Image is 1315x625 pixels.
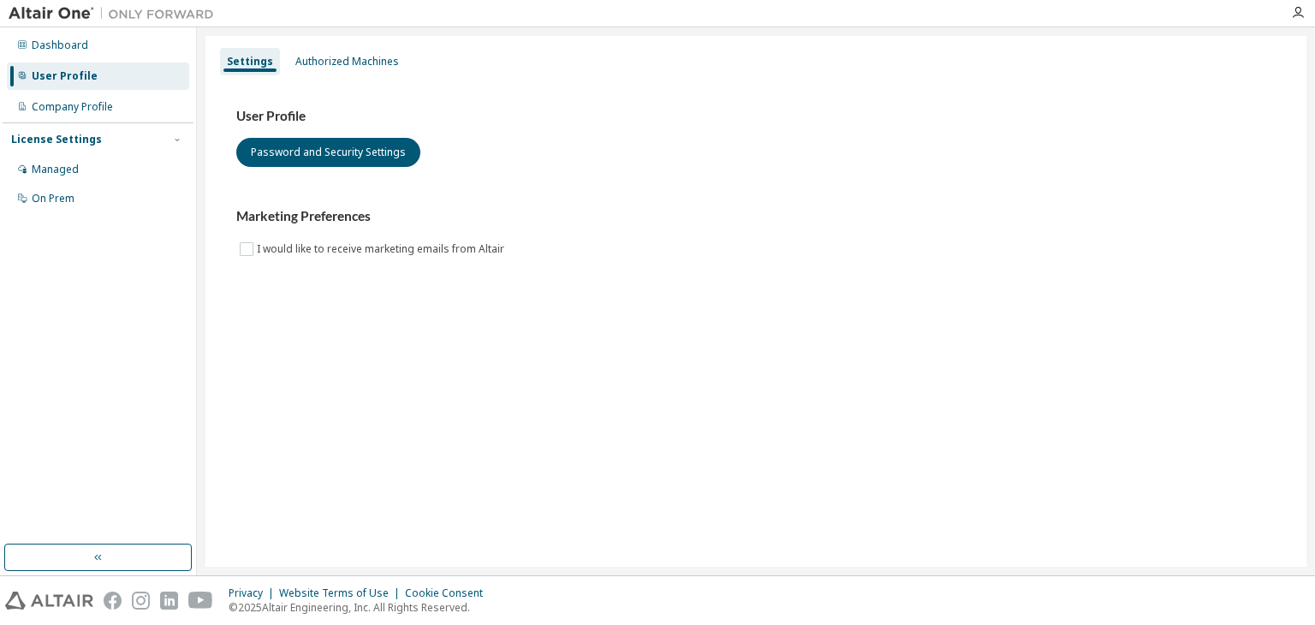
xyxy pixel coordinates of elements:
[32,192,74,205] div: On Prem
[188,592,213,610] img: youtube.svg
[236,208,1276,225] h3: Marketing Preferences
[229,600,493,615] p: © 2025 Altair Engineering, Inc. All Rights Reserved.
[32,69,98,83] div: User Profile
[132,592,150,610] img: instagram.svg
[32,163,79,176] div: Managed
[236,108,1276,125] h3: User Profile
[279,586,405,600] div: Website Terms of Use
[257,239,508,259] label: I would like to receive marketing emails from Altair
[9,5,223,22] img: Altair One
[32,39,88,52] div: Dashboard
[229,586,279,600] div: Privacy
[405,586,493,600] div: Cookie Consent
[160,592,178,610] img: linkedin.svg
[295,55,399,68] div: Authorized Machines
[104,592,122,610] img: facebook.svg
[227,55,273,68] div: Settings
[5,592,93,610] img: altair_logo.svg
[32,100,113,114] div: Company Profile
[236,138,420,167] button: Password and Security Settings
[11,133,102,146] div: License Settings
